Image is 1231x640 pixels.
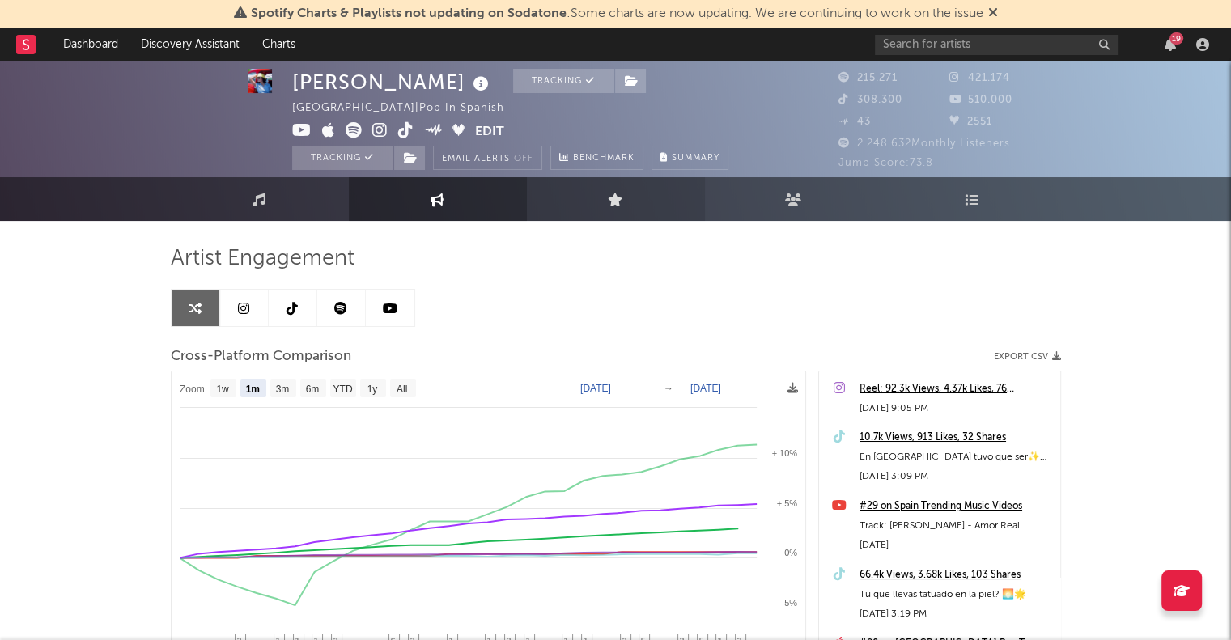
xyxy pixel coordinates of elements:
[245,384,259,395] text: 1m
[860,447,1052,467] div: En [GEOGRAPHIC_DATA] tuvo que ser✨✨ #[GEOGRAPHIC_DATA] #NuevaMusica #Newmusic #martasantos
[860,536,1052,555] div: [DATE]
[860,399,1052,418] div: [DATE] 9:05 PM
[251,7,983,20] span: : Some charts are now updating. We are continuing to work on the issue
[1165,38,1176,51] button: 19
[275,384,289,395] text: 3m
[949,73,1010,83] span: 421.174
[949,117,992,127] span: 2551
[784,548,797,557] text: 0%
[690,383,721,394] text: [DATE]
[573,149,635,168] span: Benchmark
[580,383,611,394] text: [DATE]
[652,146,728,170] button: Summary
[994,352,1061,362] button: Export CSV
[433,146,542,170] button: Email AlertsOff
[949,95,1012,105] span: 510.000
[781,598,797,608] text: -5%
[292,69,493,95] div: [PERSON_NAME]
[292,146,393,170] button: Tracking
[1169,32,1183,45] div: 19
[52,28,129,61] a: Dashboard
[838,158,933,168] span: Jump Score: 73.8
[180,384,205,395] text: Zoom
[396,384,406,395] text: All
[367,384,377,395] text: 1y
[514,155,533,163] em: Off
[171,249,354,269] span: Artist Engagement
[305,384,319,395] text: 6m
[860,516,1052,536] div: Track: [PERSON_NAME] - Amor Real (Videoclip Oficial)
[988,7,998,20] span: Dismiss
[838,117,871,127] span: 43
[292,99,523,118] div: [GEOGRAPHIC_DATA] | Pop in Spanish
[860,497,1052,516] a: #29 on Spain Trending Music Videos
[838,138,1010,149] span: 2.248.632 Monthly Listeners
[251,7,567,20] span: Spotify Charts & Playlists not updating on Sodatone
[860,604,1052,624] div: [DATE] 3:19 PM
[333,384,352,395] text: YTD
[475,122,504,142] button: Edit
[860,467,1052,486] div: [DATE] 3:09 PM
[550,146,643,170] a: Benchmark
[838,73,898,83] span: 215.271
[664,383,673,394] text: →
[776,498,797,508] text: + 5%
[129,28,251,61] a: Discovery Assistant
[860,585,1052,604] div: Tú que llevas tatuado en la piel? 🌅🌟
[771,448,797,458] text: + 10%
[513,69,614,93] button: Tracking
[216,384,229,395] text: 1w
[251,28,307,61] a: Charts
[672,154,719,163] span: Summary
[860,566,1052,585] a: 66.4k Views, 3.68k Likes, 103 Shares
[875,35,1118,55] input: Search for artists
[171,347,351,367] span: Cross-Platform Comparison
[860,428,1052,447] a: 10.7k Views, 913 Likes, 32 Shares
[838,95,902,105] span: 308.300
[860,379,1052,399] a: Reel: 92.3k Views, 4.37k Likes, 76 Comments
